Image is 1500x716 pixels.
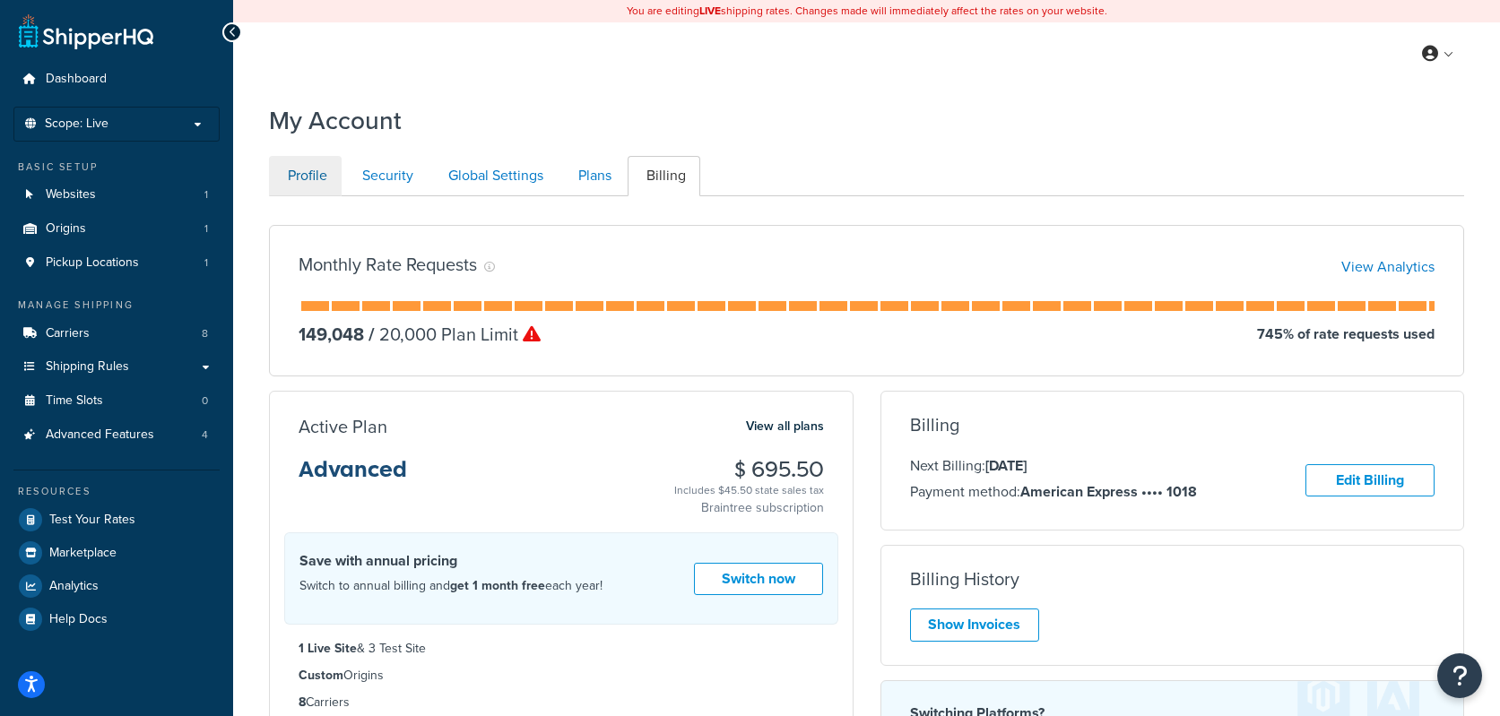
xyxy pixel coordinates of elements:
span: 1 [204,255,208,271]
span: Advanced Features [46,427,154,443]
strong: [DATE] [985,455,1027,476]
h3: Monthly Rate Requests [299,254,477,274]
a: Pickup Locations 1 [13,246,220,280]
span: Carriers [46,326,90,341]
div: Resources [13,484,220,499]
span: 1 [204,221,208,237]
a: Shipping Rules [13,350,220,384]
li: Carriers [13,317,220,350]
a: Test Your Rates [13,504,220,536]
a: Global Settings [429,156,558,196]
li: Websites [13,178,220,211]
span: Shipping Rules [46,359,129,375]
h3: Billing History [910,569,1019,589]
h4: Save with annual pricing [299,550,603,572]
a: Websites 1 [13,178,220,211]
span: Dashboard [46,72,107,87]
a: Security [343,156,428,196]
h1: My Account [269,103,402,138]
a: Advanced Features 4 [13,418,220,452]
p: Payment method: [910,480,1197,504]
p: 149,048 [299,322,364,347]
h3: Advanced [299,458,407,496]
p: Next Billing: [910,454,1197,478]
a: Show Invoices [910,608,1039,642]
div: Basic Setup [13,160,220,175]
strong: 8 [299,693,306,712]
li: Origins [299,666,824,686]
li: Time Slots [13,384,220,418]
strong: Custom [299,666,343,685]
div: Manage Shipping [13,298,220,313]
a: Marketplace [13,537,220,569]
div: Includes $45.50 state sales tax [674,481,824,499]
span: 8 [202,326,208,341]
p: 745 % of rate requests used [1257,322,1435,347]
li: Pickup Locations [13,246,220,280]
a: ShipperHQ Home [19,13,153,49]
a: Dashboard [13,63,220,96]
a: View Analytics [1341,256,1435,277]
span: Marketplace [49,546,117,561]
h3: Active Plan [299,417,387,436]
p: Switch to annual billing and each year! [299,574,603,598]
a: Plans [559,156,626,196]
strong: 1 Live Site [299,639,357,658]
a: Carriers 8 [13,317,220,350]
a: Switch now [694,563,823,596]
span: Pickup Locations [46,255,139,271]
li: Advanced Features [13,418,220,452]
li: Carriers [299,693,824,712]
li: & 3 Test Site [299,639,824,659]
span: Test Your Rates [49,513,135,528]
a: Billing [628,156,700,196]
a: Time Slots 0 [13,384,220,418]
span: Scope: Live [45,116,108,132]
span: Analytics [49,579,99,594]
strong: American Express •••• 1018 [1020,481,1197,502]
span: 1 [204,187,208,203]
a: Origins 1 [13,212,220,246]
p: 20,000 Plan Limit [364,322,541,347]
span: Websites [46,187,96,203]
a: View all plans [746,415,824,438]
a: Analytics [13,570,220,602]
span: 0 [202,393,208,409]
strong: get 1 month free [450,576,545,595]
h3: Billing [910,415,959,435]
b: LIVE [699,3,721,19]
a: Profile [269,156,342,196]
span: Help Docs [49,612,108,627]
a: Edit Billing [1305,464,1435,497]
h3: $ 695.50 [674,458,824,481]
button: Open Resource Center [1437,653,1482,698]
span: 4 [202,427,208,443]
span: Time Slots [46,393,103,409]
span: / [368,321,375,348]
span: Origins [46,221,86,237]
a: Help Docs [13,603,220,635]
p: Braintree subscription [674,499,824,517]
li: Origins [13,212,220,246]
